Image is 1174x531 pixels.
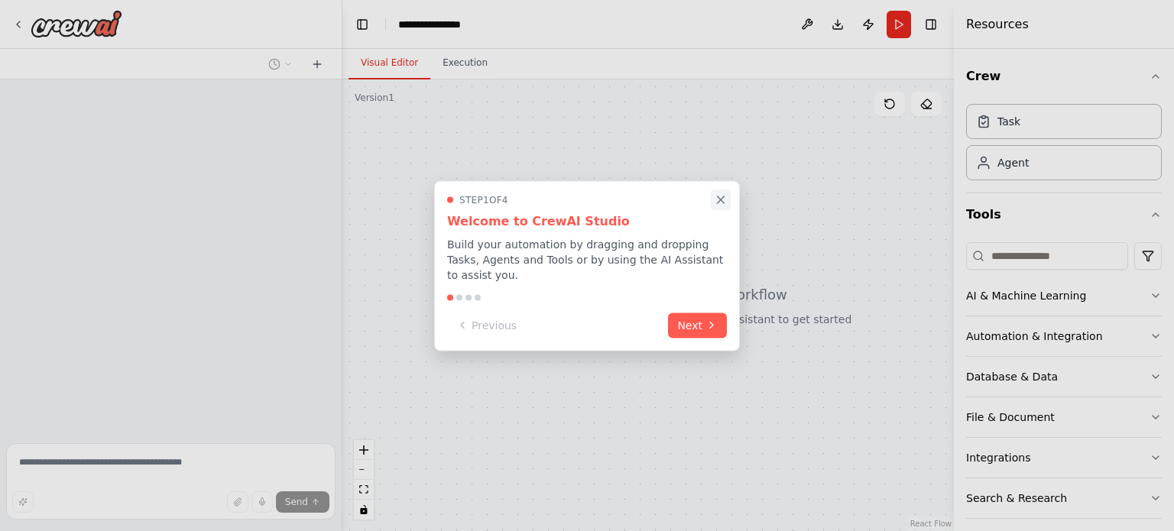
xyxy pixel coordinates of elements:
[459,193,508,206] span: Step 1 of 4
[352,14,373,35] button: Hide left sidebar
[668,312,727,338] button: Next
[447,212,727,230] h3: Welcome to CrewAI Studio
[447,236,727,282] p: Build your automation by dragging and dropping Tasks, Agents and Tools or by using the AI Assista...
[447,312,526,338] button: Previous
[711,189,731,209] button: Close walkthrough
